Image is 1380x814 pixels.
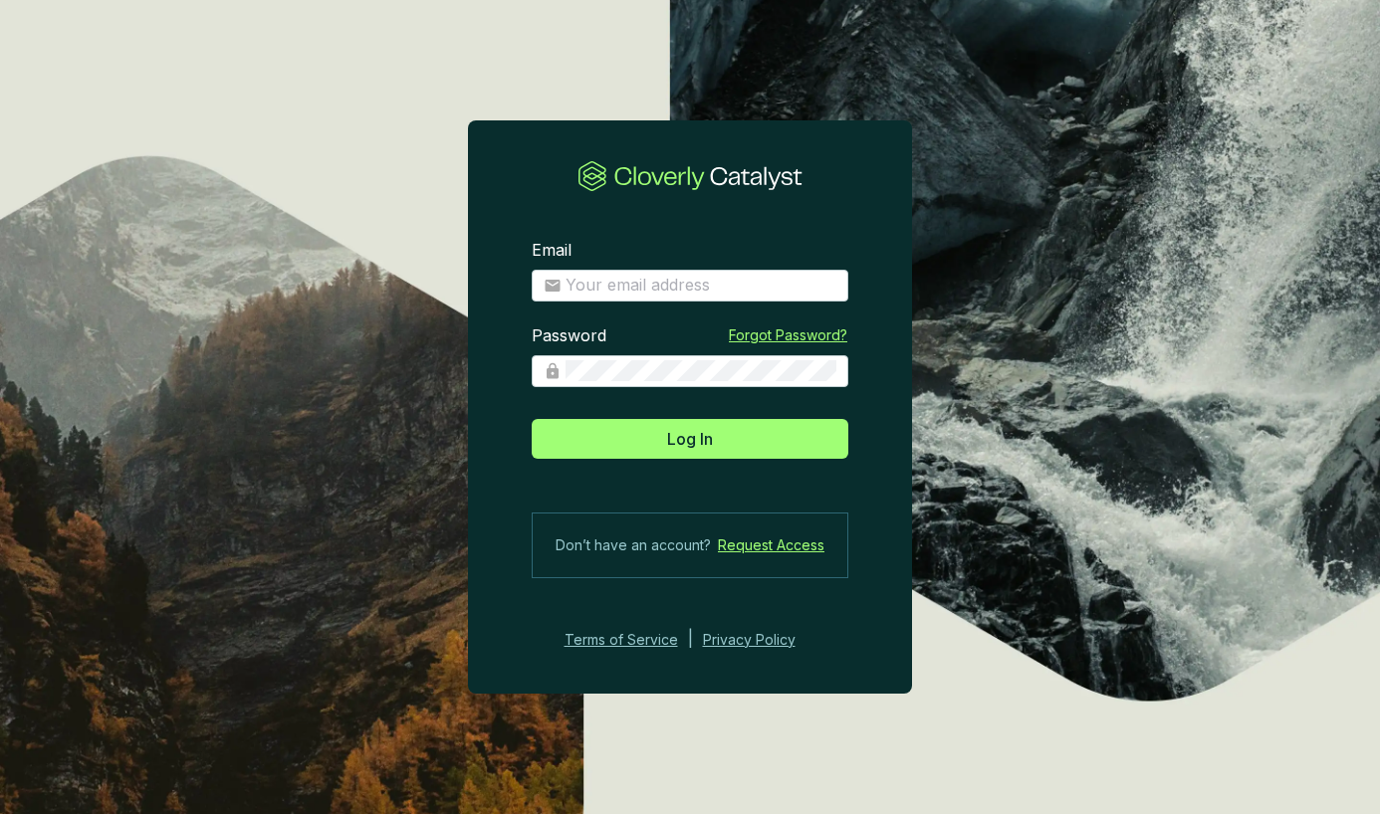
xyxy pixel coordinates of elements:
a: Forgot Password? [729,325,847,345]
input: Email [566,275,836,297]
button: Log In [532,419,848,459]
input: Password [566,360,836,382]
span: Log In [667,427,713,451]
span: Don’t have an account? [556,533,711,557]
a: Terms of Service [559,628,678,652]
label: Password [532,325,606,347]
div: | [688,628,693,652]
a: Request Access [718,533,824,557]
label: Email [532,240,572,262]
a: Privacy Policy [703,628,822,652]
